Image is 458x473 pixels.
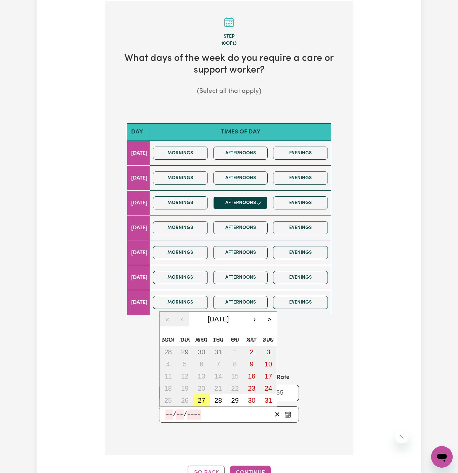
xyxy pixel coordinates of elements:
abbr: August 29, 2025 [231,397,239,404]
button: August 5, 2025 [177,358,193,370]
abbr: August 25, 2025 [164,397,172,404]
button: [DATE] [189,312,247,326]
button: Mornings [153,221,208,234]
abbr: August 5, 2025 [183,360,187,368]
td: [DATE] [127,141,150,166]
abbr: Friday [231,337,239,342]
abbr: Saturday [247,337,257,342]
button: August 19, 2025 [177,382,193,394]
button: August 12, 2025 [177,370,193,382]
abbr: August 8, 2025 [233,360,237,368]
td: [DATE] [127,265,150,290]
button: August 30, 2025 [243,394,260,406]
button: › [247,312,262,326]
abbr: August 19, 2025 [181,385,188,392]
input: e.g. 55 [258,385,299,401]
abbr: Tuesday [180,337,190,342]
abbr: August 9, 2025 [250,360,254,368]
button: Afternoons [213,221,268,234]
p: (Select all that apply) [116,87,342,96]
button: ‹ [175,312,189,326]
button: August 9, 2025 [243,358,260,370]
abbr: Sunday [263,337,274,342]
abbr: August 27, 2025 [198,397,205,404]
button: August 7, 2025 [210,358,227,370]
abbr: Thursday [213,337,224,342]
abbr: August 21, 2025 [215,385,222,392]
input: ---- [187,409,201,420]
button: Evenings [273,271,328,284]
button: Mornings [153,271,208,284]
button: July 31, 2025 [210,346,227,358]
abbr: Wednesday [196,337,207,342]
button: Mornings [153,171,208,185]
abbr: Monday [162,337,174,342]
button: Mornings [153,196,208,209]
div: Step [116,33,342,40]
button: August 21, 2025 [210,382,227,394]
button: Afternoons [213,271,268,284]
button: Evenings [273,171,328,185]
abbr: August 10, 2025 [265,360,272,368]
button: August 20, 2025 [193,382,210,394]
button: Evenings [273,221,328,234]
abbr: August 20, 2025 [198,385,205,392]
td: [DATE] [127,215,150,240]
button: August 16, 2025 [243,370,260,382]
button: July 29, 2025 [177,346,193,358]
button: August 26, 2025 [177,394,193,406]
span: / [184,411,187,418]
button: August 15, 2025 [227,370,243,382]
button: August 18, 2025 [160,382,177,394]
input: e.g. 2.5 [159,385,201,401]
button: August 1, 2025 [227,346,243,358]
abbr: August 13, 2025 [198,372,205,380]
button: Evenings [273,196,328,209]
abbr: August 11, 2025 [164,372,172,380]
button: August 6, 2025 [193,358,210,370]
span: Need any help? [4,5,41,10]
abbr: July 28, 2025 [164,348,172,356]
button: Pick an approximate start date [282,409,293,420]
div: 10 of 13 [116,40,342,47]
abbr: August 14, 2025 [215,372,222,380]
button: August 22, 2025 [227,382,243,394]
input: -- [176,409,184,420]
button: August 17, 2025 [260,370,277,382]
td: [DATE] [127,290,150,315]
button: August 14, 2025 [210,370,227,382]
button: August 13, 2025 [193,370,210,382]
button: August 28, 2025 [210,394,227,406]
button: August 4, 2025 [160,358,177,370]
button: » [262,312,277,326]
iframe: Close message [395,430,409,443]
abbr: August 31, 2025 [265,397,272,404]
th: Times of day [150,123,331,141]
abbr: August 28, 2025 [215,397,222,404]
abbr: August 6, 2025 [200,360,203,368]
td: [DATE] [127,166,150,191]
abbr: July 29, 2025 [181,348,188,356]
button: August 27, 2025 [193,394,210,406]
abbr: August 3, 2025 [267,348,270,356]
iframe: Button to launch messaging window [431,446,453,468]
td: [DATE] [127,191,150,215]
button: Afternoons [213,246,268,259]
button: « [160,312,175,326]
button: July 30, 2025 [193,346,210,358]
button: Evenings [273,246,328,259]
button: Afternoons [213,196,268,209]
abbr: July 31, 2025 [215,348,222,356]
h2: What days of the week do you require a care or support worker? [116,53,342,76]
abbr: August 16, 2025 [248,372,255,380]
abbr: July 30, 2025 [198,348,205,356]
button: August 24, 2025 [260,382,277,394]
abbr: August 7, 2025 [216,360,220,368]
abbr: August 12, 2025 [181,372,188,380]
button: August 11, 2025 [160,370,177,382]
abbr: August 18, 2025 [164,385,172,392]
abbr: August 30, 2025 [248,397,255,404]
button: August 10, 2025 [260,358,277,370]
button: August 29, 2025 [227,394,243,406]
button: August 8, 2025 [227,358,243,370]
